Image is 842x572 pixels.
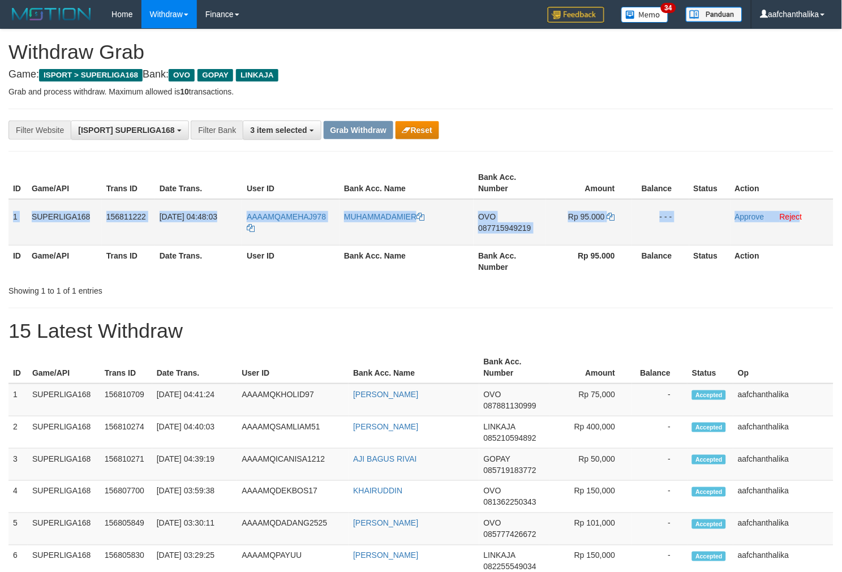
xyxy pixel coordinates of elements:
[8,481,28,513] td: 4
[8,86,834,97] p: Grab and process withdraw. Maximum allowed is transactions.
[8,351,28,384] th: ID
[632,449,688,481] td: -
[197,69,233,81] span: GOPAY
[484,562,536,571] span: Copy 082255549034 to clipboard
[353,422,418,431] a: [PERSON_NAME]
[106,212,146,221] span: 156811222
[549,351,633,384] th: Amount
[28,384,100,416] td: SUPERLIGA168
[349,351,479,384] th: Bank Acc. Name
[474,167,546,199] th: Bank Acc. Number
[733,513,834,545] td: aafchanthalika
[8,245,27,277] th: ID
[549,449,633,481] td: Rp 50,000
[152,384,238,416] td: [DATE] 04:41:24
[632,481,688,513] td: -
[484,466,536,475] span: Copy 085719183772 to clipboard
[484,487,501,496] span: OVO
[39,69,143,81] span: ISPORT > SUPERLIGA168
[152,481,238,513] td: [DATE] 03:59:38
[661,3,676,13] span: 34
[607,212,615,221] a: Copy 95000 to clipboard
[733,351,834,384] th: Op
[8,320,834,342] h1: 15 Latest Withdraw
[180,87,189,96] strong: 10
[152,449,238,481] td: [DATE] 04:39:19
[484,551,515,560] span: LINKAJA
[632,384,688,416] td: -
[549,481,633,513] td: Rp 150,000
[237,351,349,384] th: User ID
[250,126,307,135] span: 3 item selected
[152,416,238,449] td: [DATE] 04:40:03
[549,384,633,416] td: Rp 75,000
[632,245,689,277] th: Balance
[28,481,100,513] td: SUPERLIGA168
[340,167,474,199] th: Bank Acc. Name
[621,7,669,23] img: Button%20Memo.svg
[686,7,742,22] img: panduan.png
[484,530,536,539] span: Copy 085777426672 to clipboard
[731,245,834,277] th: Action
[247,212,326,221] span: AAAAMQAMEHAJ978
[242,245,340,277] th: User ID
[242,167,340,199] th: User ID
[484,390,501,399] span: OVO
[474,245,546,277] th: Bank Acc. Number
[478,223,531,233] span: Copy 087715949219 to clipboard
[484,498,536,507] span: Copy 081362250343 to clipboard
[344,212,424,221] a: MUHAMMADAMIER
[8,6,94,23] img: MOTION_logo.png
[692,487,726,497] span: Accepted
[237,416,349,449] td: AAAAMQSAMLIAM51
[8,281,342,296] div: Showing 1 to 1 of 1 entries
[549,416,633,449] td: Rp 400,000
[733,449,834,481] td: aafchanthalika
[735,212,764,221] a: Approve
[484,422,515,431] span: LINKAJA
[100,384,152,416] td: 156810709
[548,7,604,23] img: Feedback.jpg
[688,351,733,384] th: Status
[237,513,349,545] td: AAAAMQDADANG2525
[692,423,726,432] span: Accepted
[324,121,393,139] button: Grab Withdraw
[353,390,418,399] a: [PERSON_NAME]
[102,245,155,277] th: Trans ID
[353,454,417,463] a: AJI BAGUS RIVAI
[71,121,188,140] button: [ISPORT] SUPERLIGA168
[236,69,278,81] span: LINKAJA
[8,416,28,449] td: 2
[8,121,71,140] div: Filter Website
[478,212,496,221] span: OVO
[155,167,242,199] th: Date Trans.
[237,384,349,416] td: AAAAMQKHOLID97
[340,245,474,277] th: Bank Acc. Name
[689,167,731,199] th: Status
[484,519,501,528] span: OVO
[632,416,688,449] td: -
[191,121,243,140] div: Filter Bank
[692,552,726,561] span: Accepted
[237,449,349,481] td: AAAAMQICANISA1212
[353,487,402,496] a: KHAIRUDDIN
[28,416,100,449] td: SUPERLIGA168
[549,513,633,545] td: Rp 101,000
[8,199,27,246] td: 1
[568,212,605,221] span: Rp 95.000
[689,245,731,277] th: Status
[102,167,155,199] th: Trans ID
[479,351,549,384] th: Bank Acc. Number
[237,481,349,513] td: AAAAMQDEKBOS17
[692,455,726,465] span: Accepted
[160,212,217,221] span: [DATE] 04:48:03
[8,69,834,80] h4: Game: Bank:
[27,167,102,199] th: Game/API
[152,513,238,545] td: [DATE] 03:30:11
[396,121,439,139] button: Reset
[27,245,102,277] th: Game/API
[100,416,152,449] td: 156810274
[28,449,100,481] td: SUPERLIGA168
[484,454,510,463] span: GOPAY
[152,351,238,384] th: Date Trans.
